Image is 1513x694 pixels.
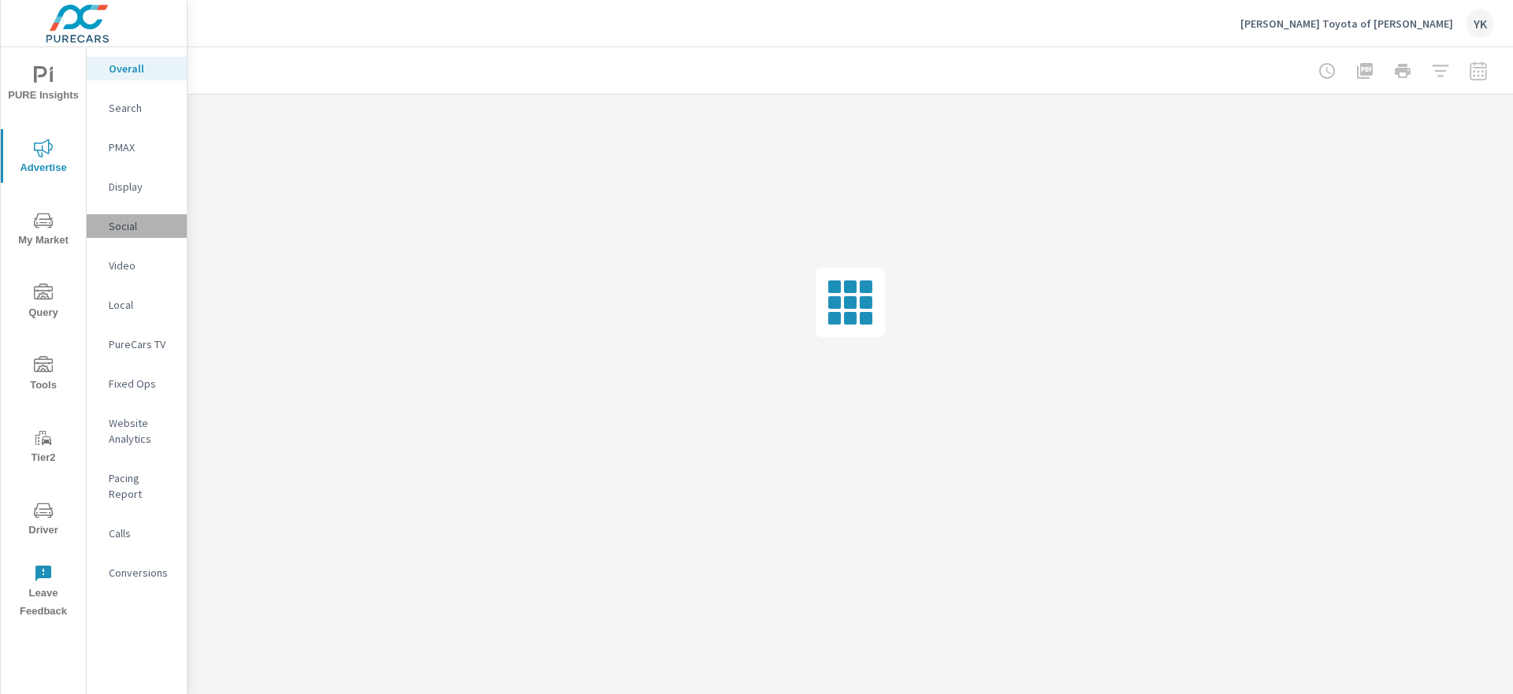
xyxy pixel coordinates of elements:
span: Tools [6,356,81,395]
p: Conversions [109,565,174,581]
div: Social [87,214,187,238]
p: Overall [109,61,174,76]
div: Calls [87,521,187,545]
span: Query [6,284,81,322]
p: Calls [109,525,174,541]
span: Tier2 [6,429,81,467]
span: Leave Feedback [6,564,81,621]
p: Pacing Report [109,470,174,502]
div: Website Analytics [87,411,187,451]
p: PMAX [109,139,174,155]
p: Local [109,297,174,313]
p: Website Analytics [109,415,174,447]
p: Fixed Ops [109,376,174,392]
p: Search [109,100,174,116]
span: My Market [6,211,81,250]
p: Display [109,179,174,195]
p: Video [109,258,174,273]
div: Display [87,175,187,199]
div: Conversions [87,561,187,585]
div: nav menu [1,47,86,627]
div: Pacing Report [87,466,187,506]
p: Social [109,218,174,234]
div: YK [1466,9,1494,38]
div: PMAX [87,135,187,159]
div: Local [87,293,187,317]
p: PureCars TV [109,336,174,352]
span: PURE Insights [6,66,81,105]
div: PureCars TV [87,332,187,356]
p: [PERSON_NAME] Toyota of [PERSON_NAME] [1240,17,1453,31]
div: Overall [87,57,187,80]
div: Video [87,254,187,277]
div: Fixed Ops [87,372,187,395]
span: Driver [6,501,81,540]
div: Search [87,96,187,120]
span: Advertise [6,139,81,177]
